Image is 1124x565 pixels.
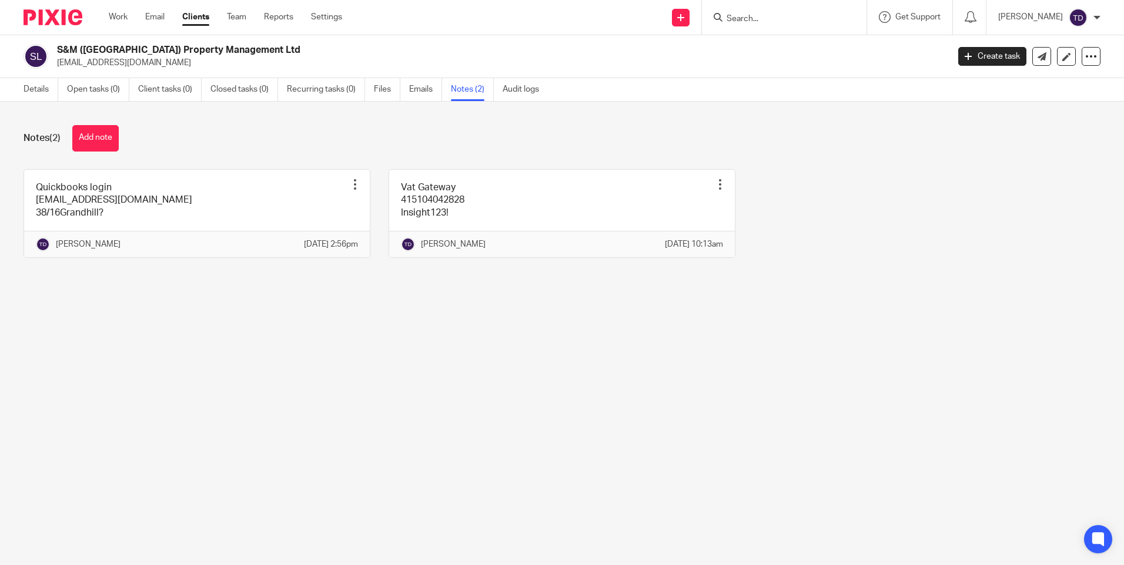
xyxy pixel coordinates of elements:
h1: Notes [24,132,61,144]
a: Create task [958,47,1026,66]
img: svg%3E [24,44,48,69]
p: [PERSON_NAME] [56,238,121,250]
a: Client tasks (0) [138,78,202,101]
a: Team [227,11,246,23]
a: Details [24,78,58,101]
a: Clients [182,11,209,23]
a: Notes (2) [451,78,494,101]
a: Files [374,78,400,101]
p: [DATE] 2:56pm [304,238,358,250]
img: Pixie [24,9,82,25]
p: [DATE] 10:13am [665,238,723,250]
span: (2) [49,133,61,143]
a: Settings [311,11,342,23]
p: [EMAIL_ADDRESS][DOMAIN_NAME] [57,57,941,69]
p: [PERSON_NAME] [998,11,1063,23]
a: Open tasks (0) [67,78,129,101]
p: [PERSON_NAME] [421,238,486,250]
a: Reports [264,11,293,23]
a: Emails [409,78,442,101]
img: svg%3E [1069,8,1088,27]
a: Email [145,11,165,23]
button: Add note [72,125,119,152]
img: svg%3E [36,237,50,251]
a: Audit logs [503,78,548,101]
img: svg%3E [401,237,415,251]
a: Work [109,11,128,23]
span: Get Support [895,13,941,21]
a: Closed tasks (0) [210,78,278,101]
input: Search [725,14,831,25]
a: Recurring tasks (0) [287,78,365,101]
h2: S&M ([GEOGRAPHIC_DATA]) Property Management Ltd [57,44,764,56]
